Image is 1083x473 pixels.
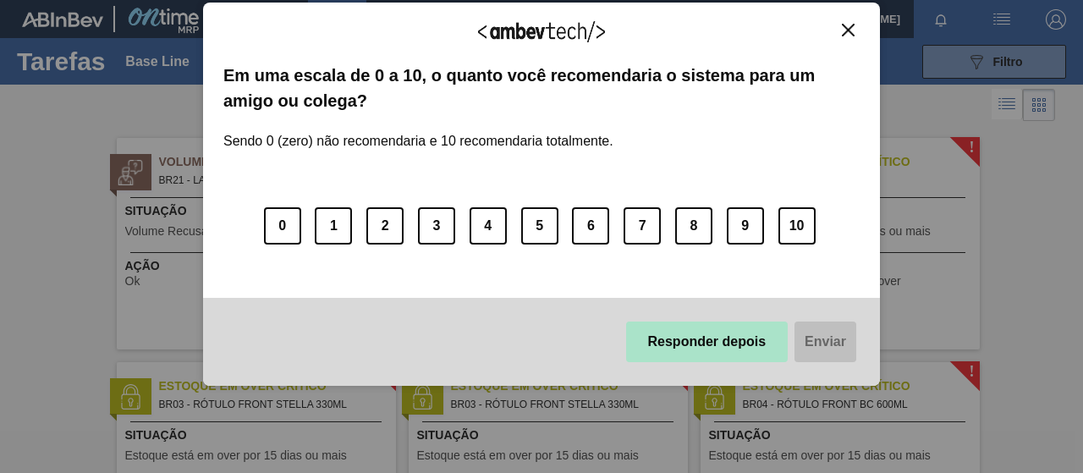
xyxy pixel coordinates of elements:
[478,21,605,42] img: Logo Ambevtech
[778,207,816,245] button: 10
[572,207,609,245] button: 6
[626,322,789,362] button: Responder depois
[264,207,301,245] button: 0
[624,207,661,245] button: 7
[521,207,558,245] button: 5
[418,207,455,245] button: 3
[366,207,404,245] button: 2
[470,207,507,245] button: 4
[842,24,855,36] img: Close
[315,207,352,245] button: 1
[727,207,764,245] button: 9
[223,113,613,149] label: Sendo 0 (zero) não recomendaria e 10 recomendaria totalmente.
[675,207,712,245] button: 8
[223,63,860,114] label: Em uma escala de 0 a 10, o quanto você recomendaria o sistema para um amigo ou colega?
[837,23,860,37] button: Close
